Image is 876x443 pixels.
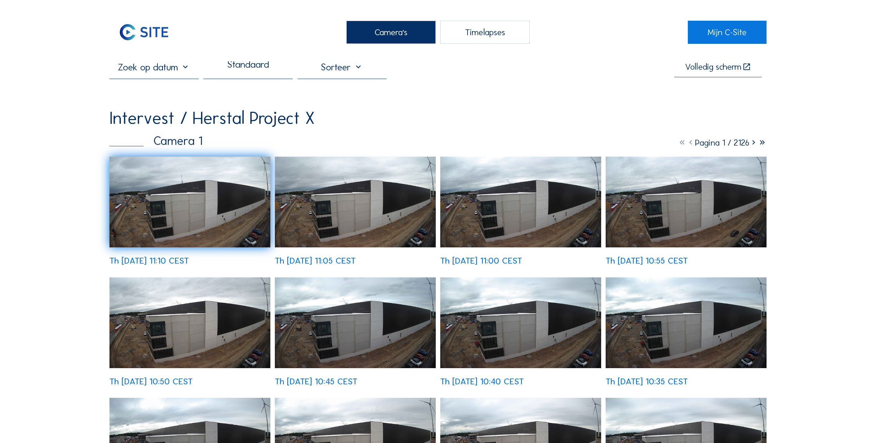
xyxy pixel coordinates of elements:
div: Th [DATE] 10:40 CEST [440,377,524,386]
img: image_53412004 [109,157,270,247]
img: image_53411052 [606,277,767,368]
img: image_53411705 [440,157,601,247]
input: Zoek op datum 󰅀 [109,61,199,73]
div: Intervest / Herstal Project X [109,109,315,127]
div: Camera's [346,21,436,44]
div: Volledig scherm [685,62,741,71]
img: image_53411856 [275,157,436,247]
span: Pagina 1 / 2126 [695,137,749,148]
div: Timelapses [440,21,530,44]
div: Standaard [227,61,269,77]
div: Th [DATE] 10:35 CEST [606,377,688,386]
div: Th [DATE] 10:50 CEST [109,377,193,386]
div: Standaard [203,61,293,79]
a: Mijn C-Site [688,21,767,44]
img: C-SITE Logo [109,21,178,44]
div: Th [DATE] 11:10 CEST [109,256,189,265]
div: Th [DATE] 10:45 CEST [275,377,357,386]
img: image_53411185 [440,277,601,368]
div: Th [DATE] 11:00 CEST [440,256,522,265]
div: Th [DATE] 10:55 CEST [606,256,688,265]
a: C-SITE Logo [109,21,188,44]
div: Th [DATE] 11:05 CEST [275,256,356,265]
img: image_53411338 [275,277,436,368]
img: image_53411559 [606,157,767,247]
img: image_53411487 [109,277,270,368]
div: Camera 1 [109,135,202,147]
